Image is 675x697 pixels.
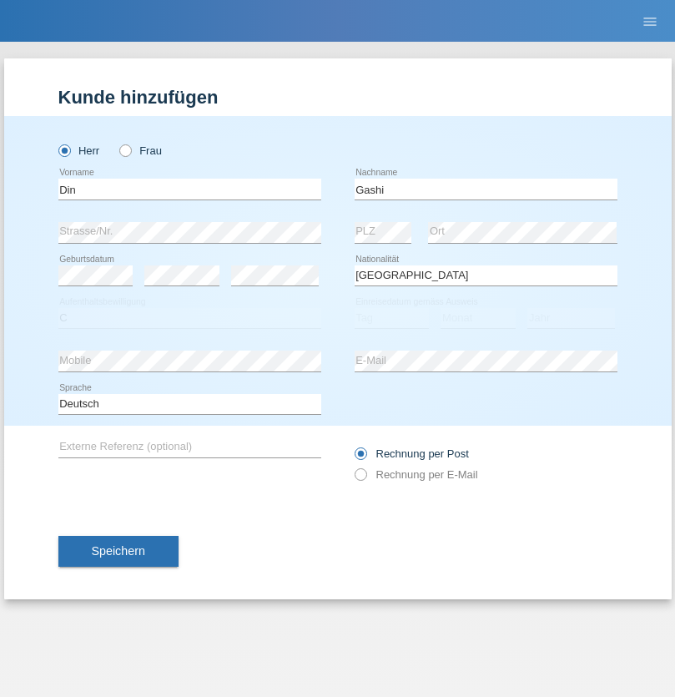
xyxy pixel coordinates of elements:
label: Rechnung per E-Mail [355,468,478,481]
label: Herr [58,144,100,157]
button: Speichern [58,536,179,568]
h1: Kunde hinzufügen [58,87,617,108]
input: Herr [58,144,69,155]
input: Rechnung per E-Mail [355,468,365,489]
label: Rechnung per Post [355,447,469,460]
a: menu [633,16,667,26]
span: Speichern [92,544,145,558]
label: Frau [119,144,162,157]
i: menu [642,13,658,30]
input: Frau [119,144,130,155]
input: Rechnung per Post [355,447,365,468]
